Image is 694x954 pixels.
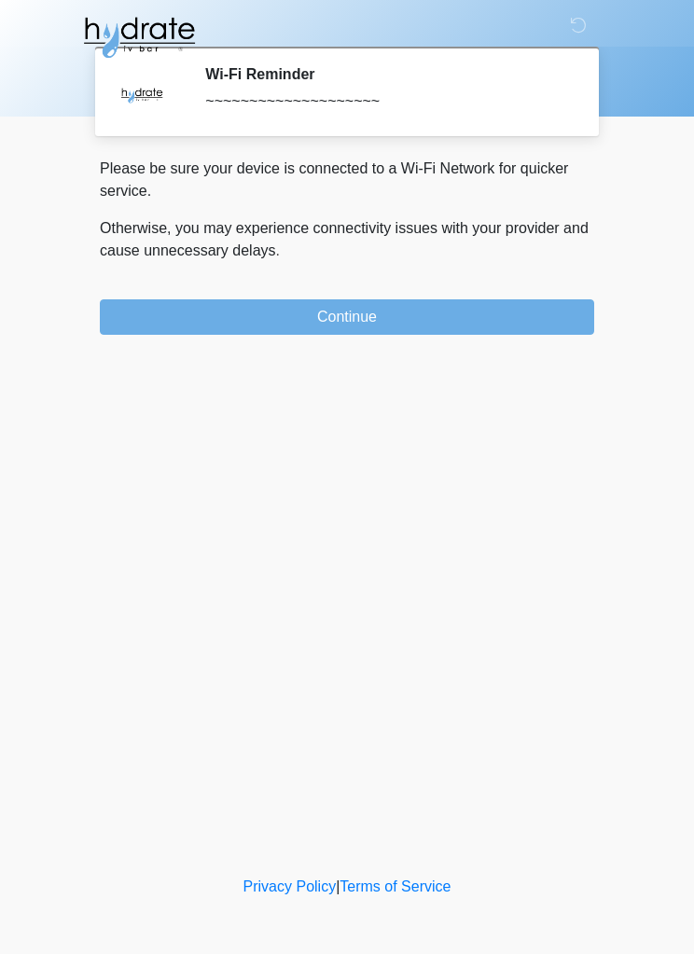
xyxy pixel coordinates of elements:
p: Otherwise, you may experience connectivity issues with your provider and cause unnecessary delays [100,217,594,262]
a: Terms of Service [340,878,451,894]
img: Hydrate IV Bar - Glendale Logo [81,14,197,61]
a: Privacy Policy [243,878,337,894]
button: Continue [100,299,594,335]
img: Agent Avatar [114,65,170,121]
span: . [276,242,280,258]
div: ~~~~~~~~~~~~~~~~~~~~ [205,90,566,113]
a: | [336,878,340,894]
p: Please be sure your device is connected to a Wi-Fi Network for quicker service. [100,158,594,202]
